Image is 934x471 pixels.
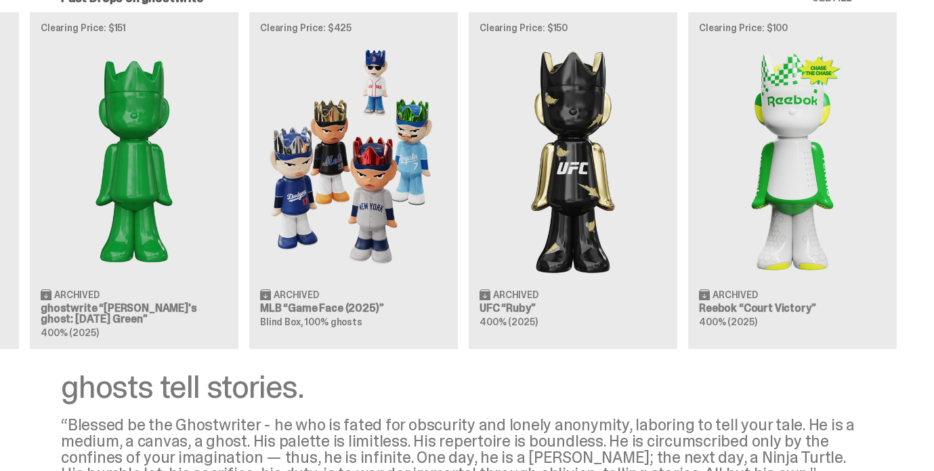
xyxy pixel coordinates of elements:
h3: UFC “Ruby” [480,303,666,314]
img: Ruby [480,43,666,277]
img: Schrödinger's ghost: Sunday Green [41,43,228,277]
h3: ghostwrite “[PERSON_NAME]'s ghost: [DATE] Green” [41,303,228,325]
span: Blind Box, [260,316,303,328]
a: Clearing Price: $151 Schrödinger's ghost: Sunday Green Archived [30,12,238,348]
img: Court Victory [699,43,886,277]
img: Game Face (2025) [260,43,447,277]
p: Clearing Price: $151 [41,23,228,33]
span: 400% (2025) [480,316,537,328]
a: Clearing Price: $100 Court Victory Archived [688,12,897,348]
h3: MLB “Game Face (2025)” [260,303,447,314]
span: Archived [54,290,100,300]
span: 100% ghosts [305,316,362,328]
span: Archived [713,290,758,300]
a: Clearing Price: $425 Game Face (2025) Archived [249,12,458,348]
h3: Reebok “Court Victory” [699,303,886,314]
p: Clearing Price: $100 [699,23,886,33]
p: Clearing Price: $425 [260,23,447,33]
span: 400% (2025) [41,327,98,339]
span: Archived [274,290,319,300]
span: 400% (2025) [699,316,757,328]
div: ghosts tell stories. [61,371,863,403]
p: Clearing Price: $150 [480,23,666,33]
a: Clearing Price: $150 Ruby Archived [469,12,677,348]
span: Archived [493,290,538,300]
